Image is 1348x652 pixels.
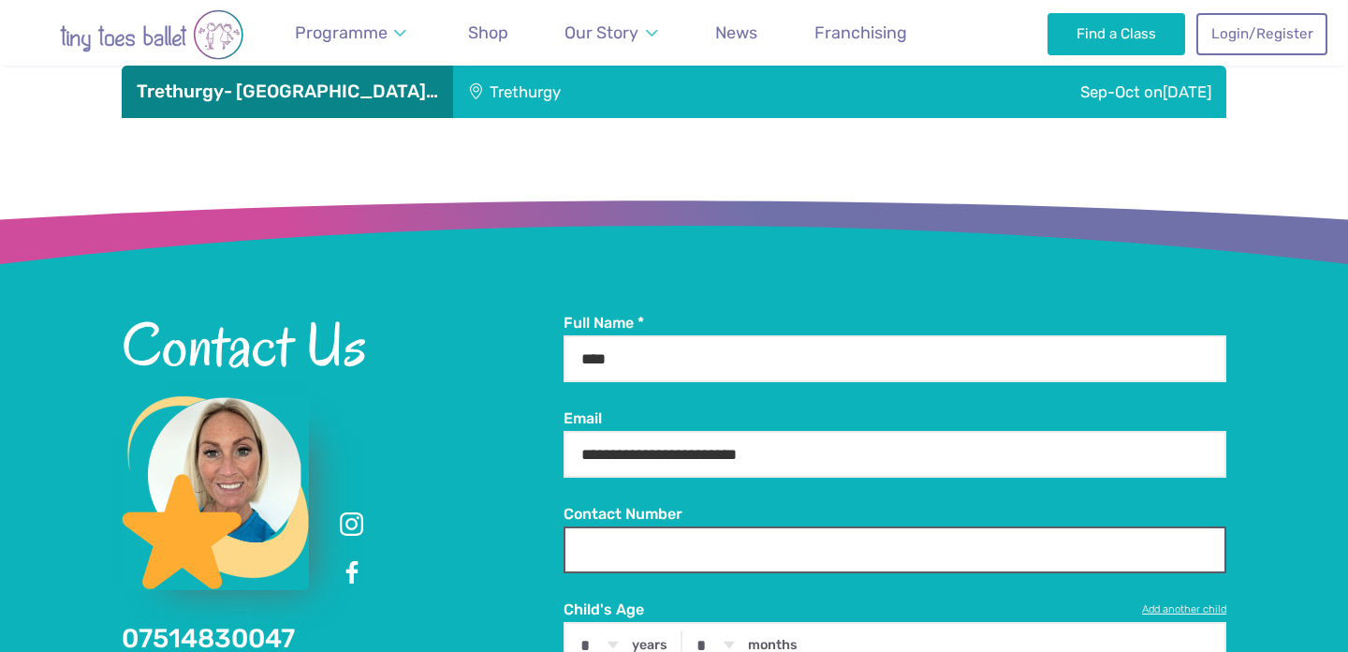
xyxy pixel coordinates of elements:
[21,9,283,60] img: tiny toes ballet
[814,22,907,42] span: Franchising
[453,66,787,118] div: Trethurgy
[564,504,1226,525] label: Contact Number
[564,408,1226,429] label: Email
[564,600,1226,620] label: Child's Age
[1163,82,1211,101] span: [DATE]
[286,12,416,54] a: Programme
[806,12,916,54] a: Franchising
[122,313,564,377] h2: Contact Us
[564,22,638,42] span: Our Story
[707,12,766,54] a: News
[335,508,369,541] a: Instagram
[1142,602,1226,617] a: Add another child
[468,22,508,42] span: Shop
[460,12,517,54] a: Shop
[787,66,1226,118] div: Sep-Oct on
[335,556,369,590] a: Facebook
[564,313,1226,333] label: Full Name *
[137,81,438,103] h3: Trethurgy- [GEOGRAPHIC_DATA]…
[1196,13,1327,54] a: Login/Register
[715,22,757,42] span: News
[556,12,667,54] a: Our Story
[1048,13,1185,54] a: Find a Class
[295,22,388,42] span: Programme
